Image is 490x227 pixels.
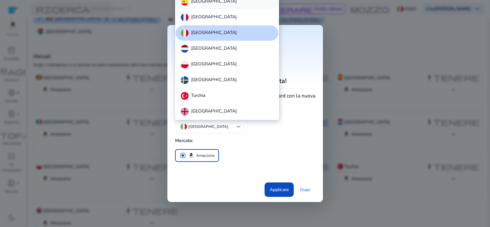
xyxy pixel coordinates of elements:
p: [GEOGRAPHIC_DATA] [191,13,237,21]
p: [GEOGRAPHIC_DATA] [191,61,237,68]
p: [GEOGRAPHIC_DATA] [191,45,237,53]
p: [GEOGRAPHIC_DATA] [191,108,237,115]
p: [GEOGRAPHIC_DATA] [191,76,237,84]
img: uk.svg [181,108,189,115]
img: tr.svg [181,92,189,100]
img: se.svg [181,76,189,84]
p: Turchia [191,92,205,100]
p: [GEOGRAPHIC_DATA] [191,29,237,37]
img: pl.svg [181,61,189,68]
img: it.svg [181,29,189,37]
img: nl.svg [181,45,189,53]
img: fr.svg [181,13,189,21]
